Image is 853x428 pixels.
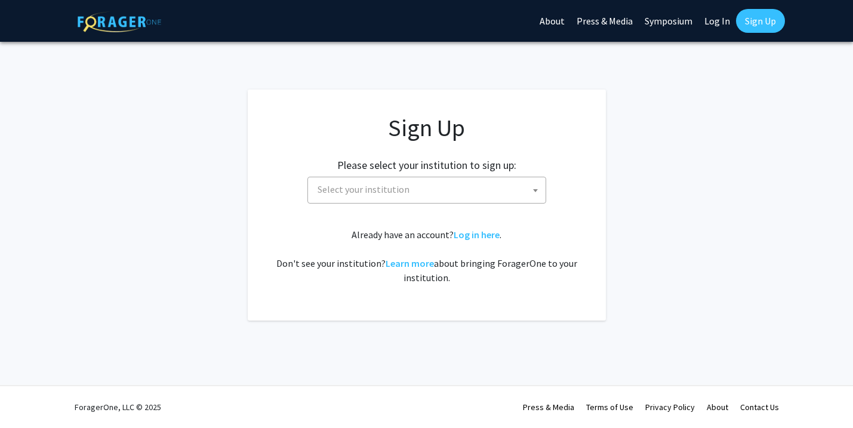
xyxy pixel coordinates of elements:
a: About [707,402,728,412]
a: Sign Up [736,9,785,33]
div: ForagerOne, LLC © 2025 [75,386,161,428]
h2: Please select your institution to sign up: [337,159,516,172]
span: Select your institution [313,177,546,202]
a: Privacy Policy [645,402,695,412]
div: Already have an account? . Don't see your institution? about bringing ForagerOne to your institut... [272,227,582,285]
img: ForagerOne Logo [78,11,161,32]
a: Terms of Use [586,402,633,412]
a: Contact Us [740,402,779,412]
a: Log in here [454,229,500,241]
span: Select your institution [318,183,409,195]
span: Select your institution [307,177,546,204]
a: Press & Media [523,402,574,412]
a: Learn more about bringing ForagerOne to your institution [386,257,434,269]
h1: Sign Up [272,113,582,142]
